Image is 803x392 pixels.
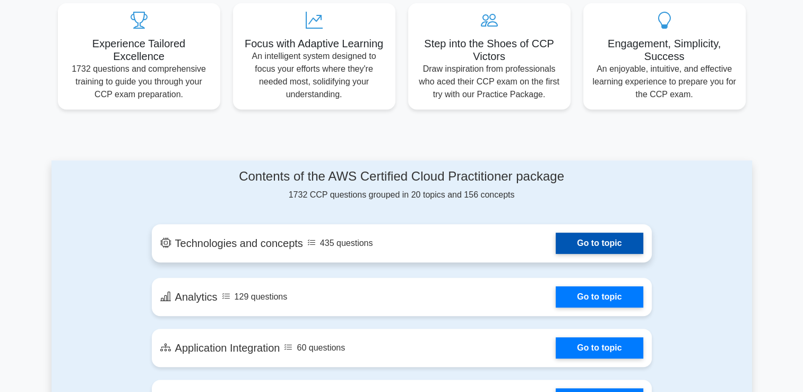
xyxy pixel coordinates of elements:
h4: Contents of the AWS Certified Cloud Practitioner package [152,169,652,184]
a: Go to topic [556,233,643,254]
h5: Engagement, Simplicity, Success [592,37,737,63]
a: Go to topic [556,337,643,359]
p: 1732 questions and comprehensive training to guide you through your CCP exam preparation. [66,63,212,101]
p: An enjoyable, intuitive, and effective learning experience to prepare you for the CCP exam. [592,63,737,101]
div: 1732 CCP questions grouped in 20 topics and 156 concepts [152,169,652,201]
a: Go to topic [556,286,643,308]
p: An intelligent system designed to focus your efforts where they're needed most, solidifying your ... [241,50,387,101]
p: Draw inspiration from professionals who aced their CCP exam on the first try with our Practice Pa... [417,63,562,101]
h5: Step into the Shoes of CCP Victors [417,37,562,63]
h5: Focus with Adaptive Learning [241,37,387,50]
h5: Experience Tailored Excellence [66,37,212,63]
